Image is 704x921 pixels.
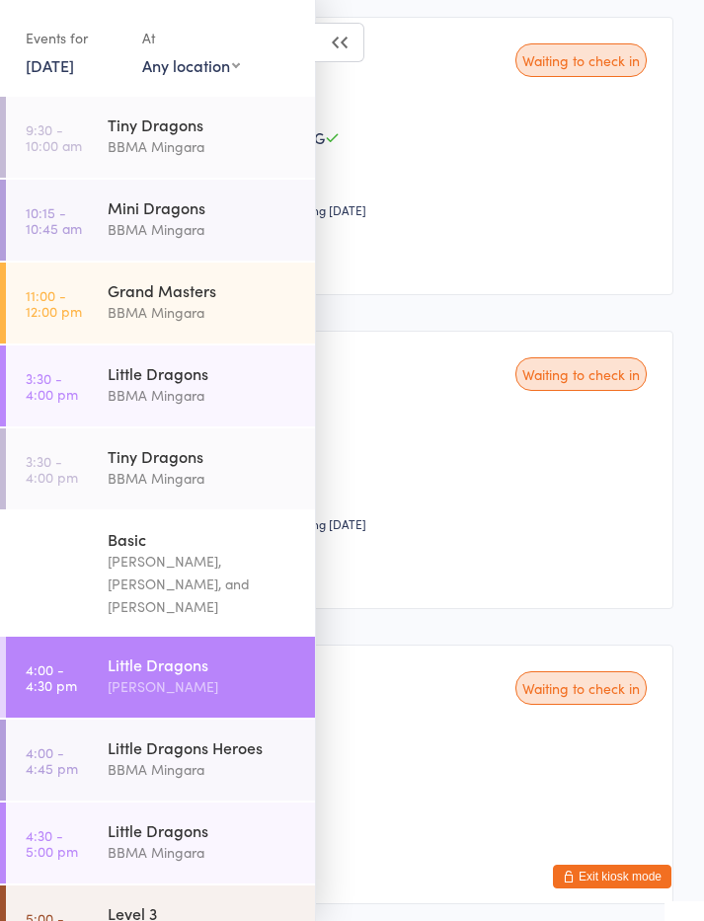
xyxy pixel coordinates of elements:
[108,114,298,135] div: Tiny Dragons
[108,218,298,241] div: BBMA Mingara
[26,287,82,319] time: 11:00 - 12:00 pm
[57,185,653,201] div: Classes Remaining: 0 this week
[6,511,315,635] a: 4:00 -4:45 pmBasic[PERSON_NAME], [PERSON_NAME], and [PERSON_NAME]
[108,675,298,698] div: [PERSON_NAME]
[142,54,240,76] div: Any location
[57,158,653,175] div: S••••••••••••••••0@[DOMAIN_NAME]
[515,43,647,77] div: Waiting to check in
[26,121,82,153] time: 9:30 - 10:00 am
[6,345,315,426] a: 3:30 -4:00 pmLittle DragonsBBMA Mingara
[108,362,298,384] div: Little Dragons
[108,819,298,841] div: Little Dragons
[6,428,315,509] a: 3:30 -4:00 pmTiny DragonsBBMA Mingara
[553,865,671,888] button: Exit kiosk mode
[26,661,77,693] time: 4:00 - 4:30 pm
[26,453,78,485] time: 3:30 - 4:00 pm
[108,445,298,467] div: Tiny Dragons
[6,803,315,883] a: 4:30 -5:00 pmLittle DragonsBBMA Mingara
[108,135,298,158] div: BBMA Mingara
[108,841,298,864] div: BBMA Mingara
[57,786,653,803] div: k••••••••••••0@[DOMAIN_NAME]
[6,180,315,261] a: 10:15 -10:45 amMini DragonsBBMA Mingara
[108,550,298,618] div: [PERSON_NAME], [PERSON_NAME], and [PERSON_NAME]
[57,472,653,489] div: k••••••••••••0@[DOMAIN_NAME]
[57,812,653,829] div: Classes Remaining: 1 this week
[26,744,78,776] time: 4:00 - 4:45 pm
[6,263,315,344] a: 11:00 -12:00 pmGrand MastersBBMA Mingara
[57,499,653,515] div: Classes Remaining: 1 this week
[108,279,298,301] div: Grand Masters
[142,22,240,54] div: At
[26,54,74,76] a: [DATE]
[6,720,315,801] a: 4:00 -4:45 pmLittle Dragons HeroesBBMA Mingara
[108,301,298,324] div: BBMA Mingara
[515,357,647,391] div: Waiting to check in
[26,370,78,402] time: 3:30 - 4:00 pm
[108,758,298,781] div: BBMA Mingara
[515,671,647,705] div: Waiting to check in
[26,22,122,54] div: Events for
[6,637,315,718] a: 4:00 -4:30 pmLittle Dragons[PERSON_NAME]
[108,196,298,218] div: Mini Dragons
[26,536,78,568] time: 4:00 - 4:45 pm
[26,827,78,859] time: 4:30 - 5:00 pm
[108,467,298,490] div: BBMA Mingara
[26,204,82,236] time: 10:15 - 10:45 am
[108,528,298,550] div: Basic
[6,97,315,178] a: 9:30 -10:00 amTiny DragonsBBMA Mingara
[108,736,298,758] div: Little Dragons Heroes
[108,653,298,675] div: Little Dragons
[108,384,298,407] div: BBMA Mingara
